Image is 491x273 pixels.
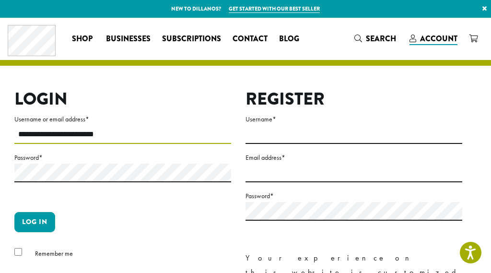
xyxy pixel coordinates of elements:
[233,33,268,45] span: Contact
[366,33,396,44] span: Search
[106,33,151,45] span: Businesses
[66,31,100,47] a: Shop
[14,113,231,125] label: Username or email address
[245,152,462,164] label: Email address
[72,33,93,45] span: Shop
[245,113,462,125] label: Username
[14,212,55,232] button: Log in
[420,33,457,44] span: Account
[245,190,462,202] label: Password
[162,33,221,45] span: Subscriptions
[35,249,73,258] span: Remember me
[229,5,320,13] a: Get started with our best seller
[279,33,299,45] span: Blog
[14,152,231,164] label: Password
[14,89,231,109] h2: Login
[349,31,404,47] a: Search
[245,89,462,109] h2: Register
